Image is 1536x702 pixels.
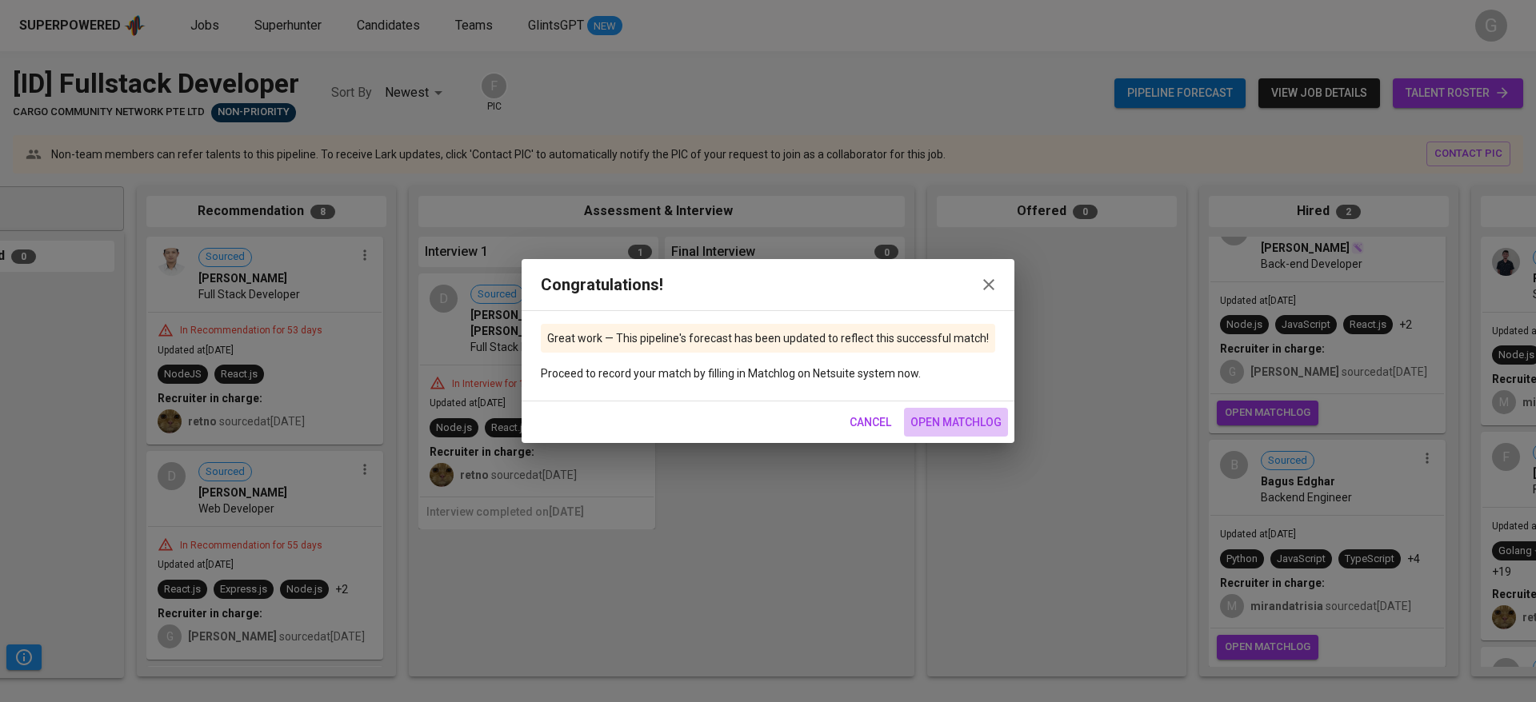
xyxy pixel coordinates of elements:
span: open matchlog [910,413,1002,433]
p: Great work — This pipeline's forecast has been updated to reflect this successful match! [547,330,989,346]
span: Cancel [850,413,891,433]
div: Congratulations! [541,272,995,297]
button: open matchlog [904,408,1008,437]
p: Proceed to record your match by filling in Matchlog on Netsuite system now. [541,365,995,381]
button: Cancel [843,408,898,437]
